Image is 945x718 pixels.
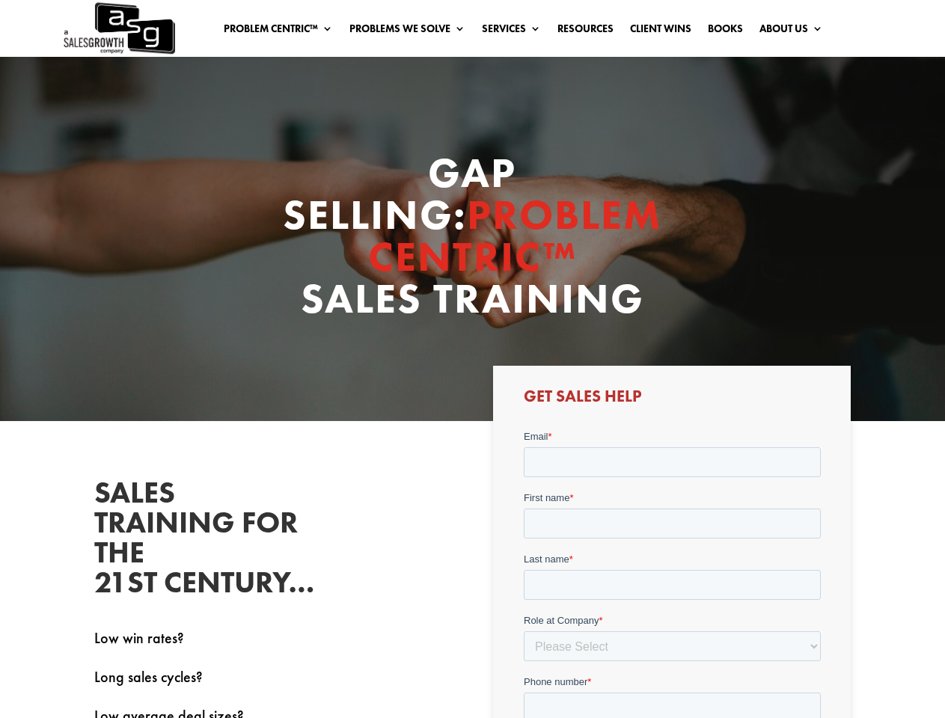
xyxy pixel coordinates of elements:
span: PROBLEM CENTRIC™ [368,188,662,283]
h2: SALES TRAINING FOR THE 21ST CENTURY… [94,478,319,605]
h1: GAP SELLING: SALES TRAINING [261,152,684,327]
h3: Get Sales Help [524,388,821,412]
a: Resources [557,23,614,40]
span: Long sales cycles? [94,667,203,687]
a: About Us [759,23,823,40]
a: Services [482,23,541,40]
a: Books [708,23,743,40]
a: Problem Centric™ [224,23,333,40]
a: Problems We Solve [349,23,465,40]
a: Client Wins [630,23,691,40]
span: Low win rates? [94,628,184,648]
